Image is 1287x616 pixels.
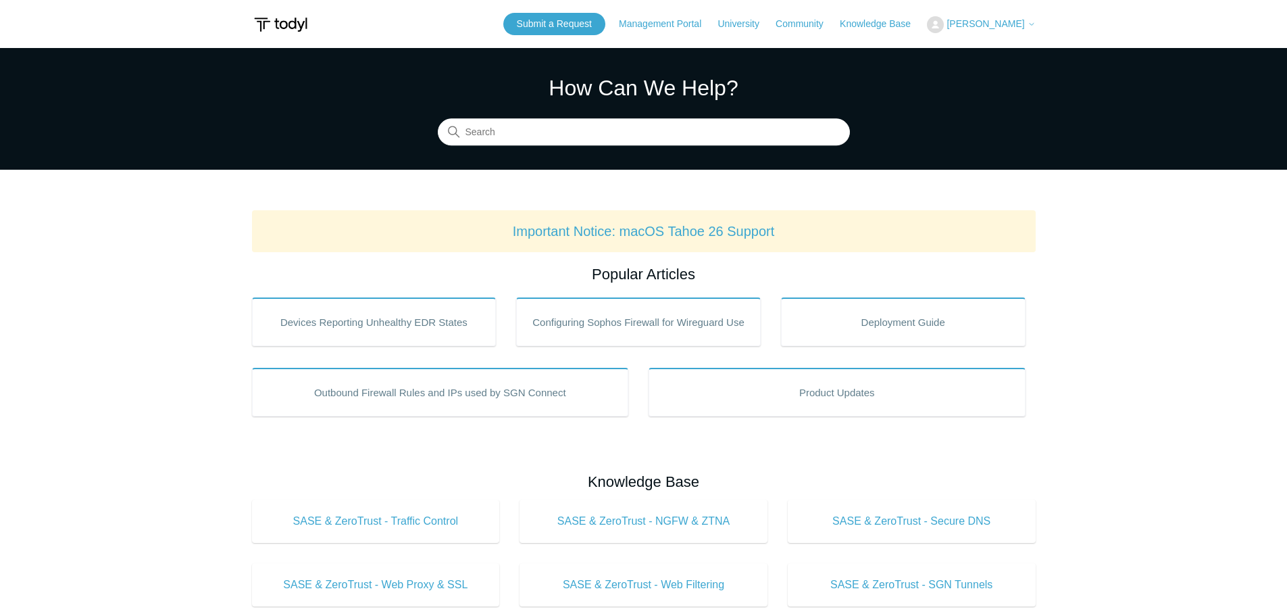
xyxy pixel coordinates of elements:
a: Community [776,17,837,31]
h2: Knowledge Base [252,471,1036,493]
a: Knowledge Base [840,17,924,31]
span: SASE & ZeroTrust - Web Filtering [540,577,747,593]
a: Outbound Firewall Rules and IPs used by SGN Connect [252,368,629,417]
h1: How Can We Help? [438,72,850,104]
a: Important Notice: macOS Tahoe 26 Support [513,224,775,239]
a: Management Portal [619,17,715,31]
span: SASE & ZeroTrust - Secure DNS [808,513,1015,529]
span: SASE & ZeroTrust - Traffic Control [272,513,480,529]
a: SASE & ZeroTrust - NGFW & ZTNA [520,500,767,543]
span: SASE & ZeroTrust - Web Proxy & SSL [272,577,480,593]
span: SASE & ZeroTrust - NGFW & ZTNA [540,513,747,529]
h2: Popular Articles [252,263,1036,285]
span: [PERSON_NAME] [947,18,1024,29]
a: Submit a Request [503,13,605,35]
a: SASE & ZeroTrust - Web Filtering [520,563,767,607]
a: University [717,17,772,31]
a: SASE & ZeroTrust - SGN Tunnels [788,563,1036,607]
img: Todyl Support Center Help Center home page [252,12,309,37]
a: Deployment Guide [781,298,1026,346]
button: [PERSON_NAME] [927,16,1035,33]
a: Devices Reporting Unhealthy EDR States [252,298,497,346]
span: SASE & ZeroTrust - SGN Tunnels [808,577,1015,593]
a: SASE & ZeroTrust - Traffic Control [252,500,500,543]
a: SASE & ZeroTrust - Web Proxy & SSL [252,563,500,607]
input: Search [438,119,850,146]
a: SASE & ZeroTrust - Secure DNS [788,500,1036,543]
a: Configuring Sophos Firewall for Wireguard Use [516,298,761,346]
a: Product Updates [649,368,1026,417]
